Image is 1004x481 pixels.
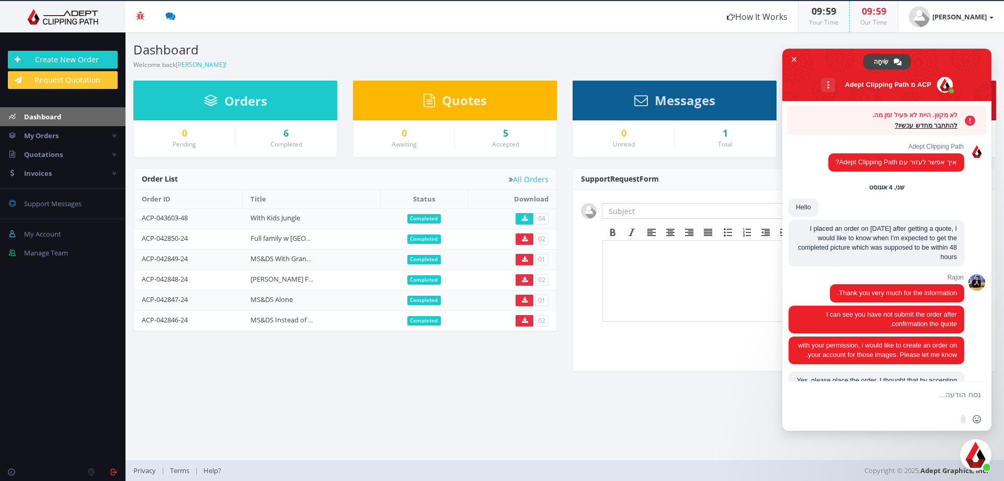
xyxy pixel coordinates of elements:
img: user_default.jpg [581,203,597,219]
input: Subject [602,203,787,219]
span: 59 [826,5,836,17]
div: Decrease indent [756,226,775,239]
div: | | [133,460,709,481]
span: Support Form [581,174,659,184]
a: Help? [198,466,226,475]
span: Copyright © 2025, [864,465,988,476]
span: Completed [407,255,441,264]
a: [PERSON_NAME] [898,1,1004,32]
span: איך אפשר לעזור עם Adept Clipping Path? [836,159,957,166]
img: Adept Graphics [8,9,118,25]
span: Support Messages [24,199,82,208]
a: ACP-043603-48 [142,213,188,222]
small: Pending [173,140,196,149]
a: 0 [581,128,666,139]
span: Request [610,174,640,184]
span: Rajon [830,274,964,281]
span: Thank you very much for the information. [837,289,957,297]
span: Order List [142,174,178,184]
a: MS&DS With Grandkids [250,254,323,263]
small: Completed [270,140,302,149]
a: ACP-042848-24 [142,274,188,284]
a: [PERSON_NAME] Family [250,274,325,284]
a: All Orders [509,175,549,183]
a: ACP-042846-24 [142,315,188,325]
small: Unread [613,140,635,149]
div: Align right [680,226,699,239]
span: שִׂיחָה [874,54,888,70]
a: How It Works [716,1,798,32]
span: Yes, please place the order. I thought that by accepting the quote that was considered placing th... [797,377,957,469]
span: Completed [407,275,441,285]
span: לא מקוון. היית לא פעיל זמן מה. [792,110,957,120]
span: Dashboard [24,112,61,121]
th: Order ID [134,190,243,208]
a: ACP-042850-24 [142,233,188,243]
span: Quotes [442,92,487,109]
iframe: Rich Text Area. Press ALT-F9 for menu. Press ALT-F10 for toolbar. Press ALT-0 for help [603,241,987,321]
small: Accepted [492,140,519,149]
div: Justify [699,226,717,239]
th: Status [381,190,468,208]
div: Align left [642,226,661,239]
div: Bold [603,226,622,239]
div: סגור צ'אט [960,439,991,471]
img: user_default.jpg [909,6,930,27]
a: ACP-042849-24 [142,254,188,263]
div: Align center [661,226,680,239]
a: Full family w [GEOGRAPHIC_DATA] [250,233,356,243]
small: Welcome back ! [133,60,226,69]
span: Completed [407,316,441,326]
a: 0 [142,128,227,139]
span: Completed [407,234,441,244]
span: I placed an order on [DATE] after getting a quote, I would like to know when I'm expected to get ... [798,225,957,261]
span: Manage Team [24,248,68,258]
span: Messages [655,92,715,109]
div: Bullet list [718,226,737,239]
span: 59 [876,5,886,17]
small: Our Time [860,18,887,27]
div: Numbered list [737,226,756,239]
a: Messages [634,98,715,107]
span: Orders [224,92,267,109]
small: Your Time [809,18,839,27]
div: 1 [682,128,768,139]
a: Create New Order [8,51,118,69]
div: עוד ערוצים [821,78,835,92]
th: Title [243,190,381,208]
a: Request Quotation [8,71,118,89]
textarea: נסח הודעה... [816,390,981,400]
span: 09 [812,5,822,17]
span: I can see you have not submit the order after confirmation the quote. [826,311,957,328]
span: סגור צ'אט [789,54,800,65]
strong: [PERSON_NAME] [932,12,987,21]
span: להתחבר מחדש עכשיו? [792,120,957,131]
small: Total [718,140,733,149]
span: Hello [796,204,811,211]
div: שִׂיחָה [863,54,911,70]
a: Adept Graphics, Inc. [920,466,988,475]
span: Quotations [24,150,63,159]
a: 0 [361,128,447,139]
div: Italic [622,226,641,239]
span: Invoices [24,169,52,178]
a: Privacy [133,466,161,475]
a: Orders [204,98,267,108]
span: with your permission, i would like to create an order on your account for those images. Please le... [798,342,957,359]
a: Quotes [424,98,487,107]
a: 6 [243,128,329,139]
a: MS&DS Alone [250,295,293,304]
span: הוספת אימוג׳י [973,415,981,423]
a: With Kids Jungle [250,213,300,222]
a: [PERSON_NAME] [176,60,225,69]
a: Terms [165,466,195,475]
span: My Orders [24,131,59,140]
span: Adept Clipping Path [828,143,964,150]
div: שני, 4 אוגוסט [869,185,905,191]
a: 5 [463,128,549,139]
